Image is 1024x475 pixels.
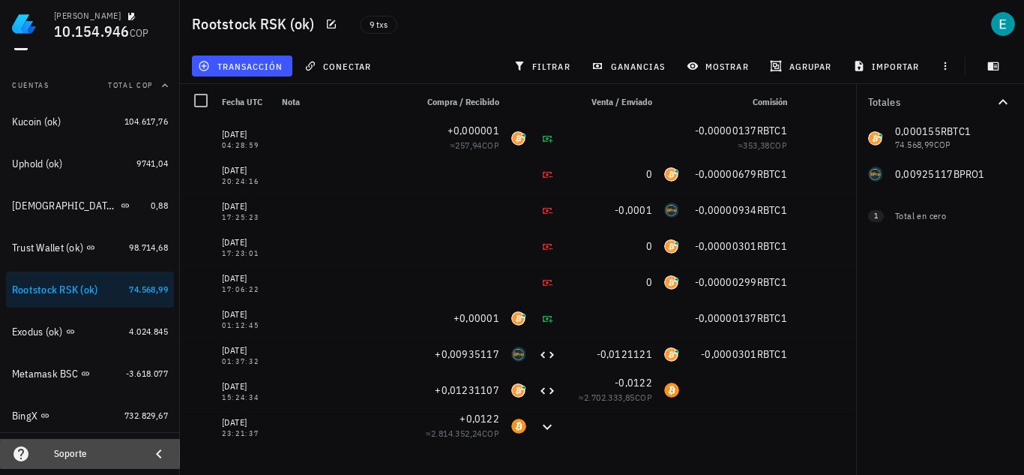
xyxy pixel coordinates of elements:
[276,84,409,120] div: Nota
[129,284,168,295] span: 74.568,99
[594,60,665,72] span: ganancias
[222,199,270,214] div: [DATE]
[511,311,526,326] div: RBTC1-icon
[895,209,982,223] div: Total en cero
[435,347,499,361] span: +0,00935117
[6,314,174,350] a: Exodus (ok) 4.024.845
[773,60,831,72] span: agrupar
[701,347,757,361] span: -0,0000301
[6,104,174,140] a: Kucoin (ok) 104.617,76
[664,347,679,362] div: RBTC1-icon
[222,322,270,329] div: 01:12:45
[222,214,270,221] div: 17:25:23
[12,368,78,380] div: Metamask BSC
[426,428,499,439] span: ≈
[664,203,679,218] div: BPRO1-icon
[12,410,37,422] div: BingX
[12,200,118,212] div: [DEMOGRAPHIC_DATA] (ok)
[695,167,757,181] span: -0,00000679
[126,368,168,379] span: -3.618.077
[6,146,174,182] a: Uphold (ok) 9741,04
[664,239,679,254] div: RBTC1-icon
[646,167,652,181] span: 0
[460,412,499,425] span: +0,0122
[685,84,793,120] div: Comisión
[591,96,652,107] span: Venta / Enviado
[868,97,994,107] div: Totales
[6,398,174,434] a: BingX 732.829,67
[455,140,481,151] span: 257,94
[222,307,270,322] div: [DATE]
[753,96,787,107] span: Comisión
[585,56,675,77] button: ganancias
[757,124,787,137] span: RBTC1
[12,326,63,338] div: Exodus (ok)
[991,12,1015,36] div: avatar
[222,250,270,257] div: 17:23:01
[757,347,787,361] span: RBTC1
[695,275,757,289] span: -0,00000299
[695,203,757,217] span: -0,00000934
[222,358,270,365] div: 01:37:32
[12,158,63,170] div: Uphold (ok)
[435,383,499,397] span: +0,01231107
[201,60,283,72] span: transacción
[664,275,679,290] div: RBTC1-icon
[579,392,652,403] span: ≈
[646,239,652,253] span: 0
[695,311,757,325] span: -0,00000137
[874,210,878,222] span: 1
[635,392,652,403] span: COP
[222,271,270,286] div: [DATE]
[12,242,83,254] div: Trust Wallet (ok)
[757,203,787,217] span: RBTC1
[12,12,36,36] img: LedgiFi
[124,116,168,127] span: 104.617,76
[450,140,499,151] span: ≈
[646,275,652,289] span: 0
[192,12,321,36] h1: Rootstock RSK (ok)
[54,448,138,460] div: Soporte
[222,127,270,142] div: [DATE]
[108,80,153,90] span: Total COP
[454,311,499,325] span: +0,00001
[770,140,787,151] span: COP
[757,239,787,253] span: RBTC1
[743,140,769,151] span: 353,38
[222,394,270,401] div: 15:24:34
[54,10,121,22] div: [PERSON_NAME]
[130,26,149,40] span: COP
[222,235,270,250] div: [DATE]
[511,383,526,398] div: RBTC1-icon
[482,428,499,439] span: COP
[508,56,579,77] button: filtrar
[222,142,270,149] div: 04:28:59
[12,284,98,296] div: Rootstock RSK (ok)
[511,419,526,434] div: BTC-icon
[6,68,174,104] button: CuentasTotal COP
[597,347,653,361] span: -0,0121121
[757,311,787,325] span: RBTC1
[54,21,130,41] span: 10.154.946
[615,203,652,217] span: -0,0001
[757,275,787,289] span: RBTC1
[409,84,505,120] div: Compra / Recibido
[846,56,929,77] button: importar
[124,410,168,421] span: 732.829,67
[129,326,168,337] span: 4.024.845
[6,230,174,266] a: Trust Wallet (ok) 98.714,68
[222,178,270,185] div: 20:24:16
[511,347,526,362] div: BPRO1-icon
[12,116,61,128] div: Kucoin (ok)
[129,242,168,253] span: 98.714,68
[222,379,270,394] div: [DATE]
[136,158,168,169] span: 9741,04
[427,96,499,107] span: Compra / Recibido
[6,188,174,224] a: [DEMOGRAPHIC_DATA] (ok) 0,88
[222,163,270,178] div: [DATE]
[738,140,787,151] span: ≈
[482,140,499,151] span: COP
[6,272,174,308] a: Rootstock RSK (ok) 74.568,99
[370,17,388,33] span: 9 txs
[222,430,270,437] div: 23:21:37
